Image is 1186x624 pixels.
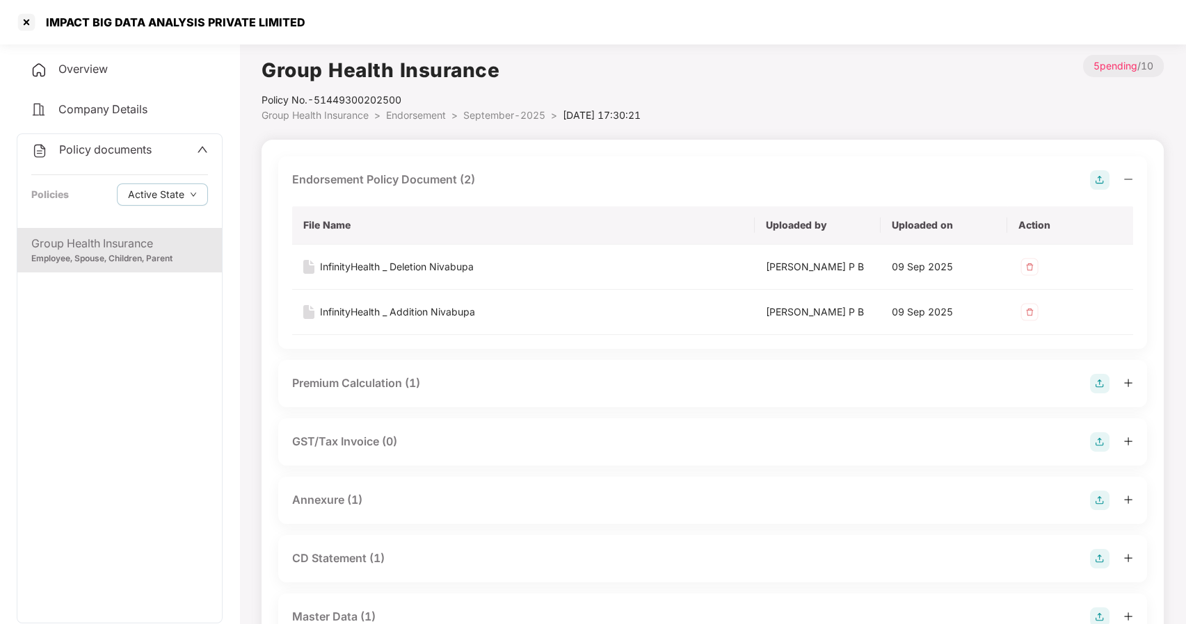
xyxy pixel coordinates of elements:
[320,304,475,320] div: InfinityHealth _ Addition Nivabupa
[128,187,184,202] span: Active State
[1123,378,1133,388] span: plus
[463,109,545,121] span: September-2025
[31,187,69,202] div: Policies
[303,260,314,274] img: svg+xml;base64,PHN2ZyB4bWxucz0iaHR0cDovL3d3dy53My5vcmcvMjAwMC9zdmciIHdpZHRoPSIxNiIgaGVpZ2h0PSIyMC...
[197,144,208,155] span: up
[292,491,362,509] div: Annexure (1)
[31,62,47,79] img: svg+xml;base64,PHN2ZyB4bWxucz0iaHR0cDovL3d3dy53My5vcmcvMjAwMC9zdmciIHdpZHRoPSIyNCIgaGVpZ2h0PSIyNC...
[766,304,870,320] div: [PERSON_NAME] P B
[374,109,380,121] span: >
[1093,60,1137,72] span: 5 pending
[303,305,314,319] img: svg+xml;base64,PHN2ZyB4bWxucz0iaHR0cDovL3d3dy53My5vcmcvMjAwMC9zdmciIHdpZHRoPSIxNiIgaGVpZ2h0PSIyMC...
[1090,549,1109,568] img: svg+xml;base64,PHN2ZyB4bWxucz0iaHR0cDovL3d3dy53My5vcmcvMjAwMC9zdmciIHdpZHRoPSIyOCIgaGVpZ2h0PSIyOC...
[1018,301,1041,323] img: svg+xml;base64,PHN2ZyB4bWxucz0iaHR0cDovL3d3dy53My5vcmcvMjAwMC9zdmciIHdpZHRoPSIzMiIgaGVpZ2h0PSIzMi...
[1123,611,1133,621] span: plus
[292,206,755,245] th: File Name
[58,102,147,116] span: Company Details
[451,109,458,121] span: >
[1090,491,1109,510] img: svg+xml;base64,PHN2ZyB4bWxucz0iaHR0cDovL3d3dy53My5vcmcvMjAwMC9zdmciIHdpZHRoPSIyOCIgaGVpZ2h0PSIyOC...
[1090,374,1109,393] img: svg+xml;base64,PHN2ZyB4bWxucz0iaHR0cDovL3d3dy53My5vcmcvMjAwMC9zdmciIHdpZHRoPSIyOCIgaGVpZ2h0PSIyOC...
[386,109,446,121] span: Endorsement
[31,252,208,265] div: Employee, Spouse, Children, Parent
[881,206,1007,245] th: Uploaded on
[1090,170,1109,190] img: svg+xml;base64,PHN2ZyB4bWxucz0iaHR0cDovL3d3dy53My5vcmcvMjAwMC9zdmciIHdpZHRoPSIyOCIgaGVpZ2h0PSIyOC...
[1090,432,1109,452] img: svg+xml;base64,PHN2ZyB4bWxucz0iaHR0cDovL3d3dy53My5vcmcvMjAwMC9zdmciIHdpZHRoPSIyOCIgaGVpZ2h0PSIyOC...
[190,191,197,199] span: down
[1123,436,1133,446] span: plus
[1007,206,1133,245] th: Action
[262,55,641,85] h1: Group Health Insurance
[262,92,641,108] div: Policy No.- 51449300202500
[1123,553,1133,563] span: plus
[320,259,474,274] div: InfinityHealth _ Deletion Nivabupa
[262,109,369,121] span: Group Health Insurance
[31,235,208,252] div: Group Health Insurance
[892,259,995,274] div: 09 Sep 2025
[292,171,475,188] div: Endorsement Policy Document (2)
[38,15,305,29] div: IMPACT BIG DATA ANALYSIS PRIVATE LIMITED
[117,183,208,206] button: Active Statedown
[551,109,557,121] span: >
[755,206,881,245] th: Uploaded by
[892,304,995,320] div: 09 Sep 2025
[1123,174,1133,184] span: minus
[292,375,420,392] div: Premium Calculation (1)
[1018,256,1041,278] img: svg+xml;base64,PHN2ZyB4bWxucz0iaHR0cDovL3d3dy53My5vcmcvMjAwMC9zdmciIHdpZHRoPSIzMiIgaGVpZ2h0PSIzMi...
[31,142,48,159] img: svg+xml;base64,PHN2ZyB4bWxucz0iaHR0cDovL3d3dy53My5vcmcvMjAwMC9zdmciIHdpZHRoPSIyNCIgaGVpZ2h0PSIyNC...
[563,109,641,121] span: [DATE] 17:30:21
[31,101,47,118] img: svg+xml;base64,PHN2ZyB4bWxucz0iaHR0cDovL3d3dy53My5vcmcvMjAwMC9zdmciIHdpZHRoPSIyNCIgaGVpZ2h0PSIyNC...
[292,433,397,450] div: GST/Tax Invoice (0)
[766,259,870,274] div: [PERSON_NAME] P B
[1083,55,1164,77] p: / 10
[58,62,108,76] span: Overview
[292,550,385,567] div: CD Statement (1)
[59,142,152,156] span: Policy documents
[1123,495,1133,504] span: plus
